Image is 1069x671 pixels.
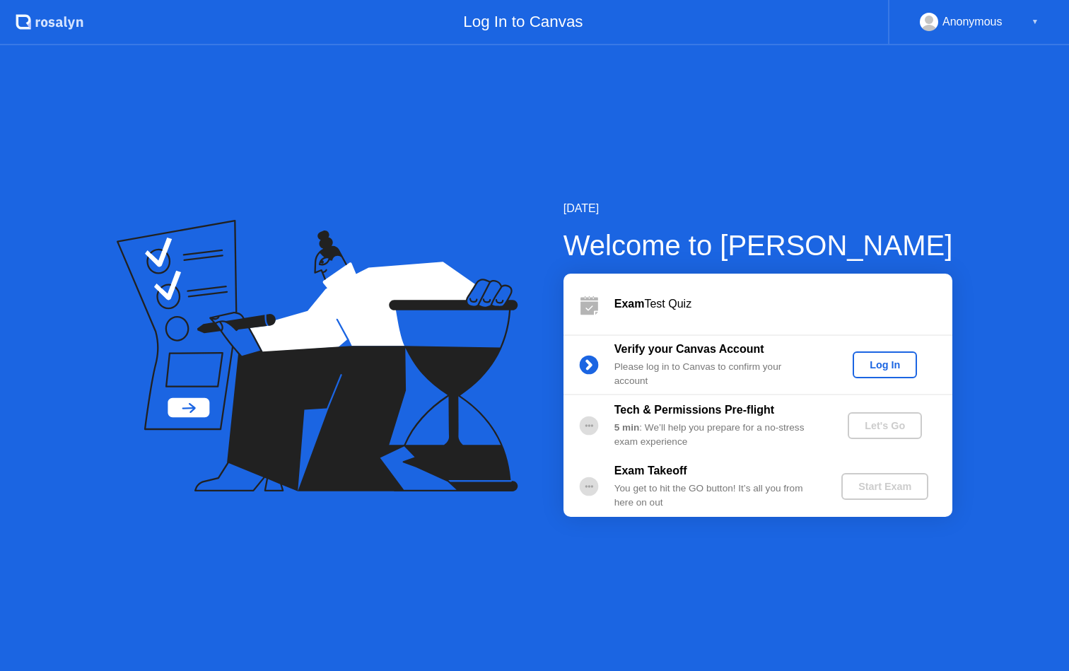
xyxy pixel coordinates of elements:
[853,420,916,431] div: Let's Go
[841,473,928,500] button: Start Exam
[614,296,952,313] div: Test Quiz
[847,481,923,492] div: Start Exam
[1032,13,1039,31] div: ▼
[614,421,818,450] div: : We’ll help you prepare for a no-stress exam experience
[858,359,911,370] div: Log In
[614,465,687,477] b: Exam Takeoff
[614,404,774,416] b: Tech & Permissions Pre-flight
[614,343,764,355] b: Verify your Canvas Account
[614,422,640,433] b: 5 min
[614,360,818,389] div: Please log in to Canvas to confirm your account
[614,298,645,310] b: Exam
[942,13,1003,31] div: Anonymous
[563,224,953,267] div: Welcome to [PERSON_NAME]
[563,200,953,217] div: [DATE]
[614,482,818,510] div: You get to hit the GO button! It’s all you from here on out
[848,412,922,439] button: Let's Go
[853,351,917,378] button: Log In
